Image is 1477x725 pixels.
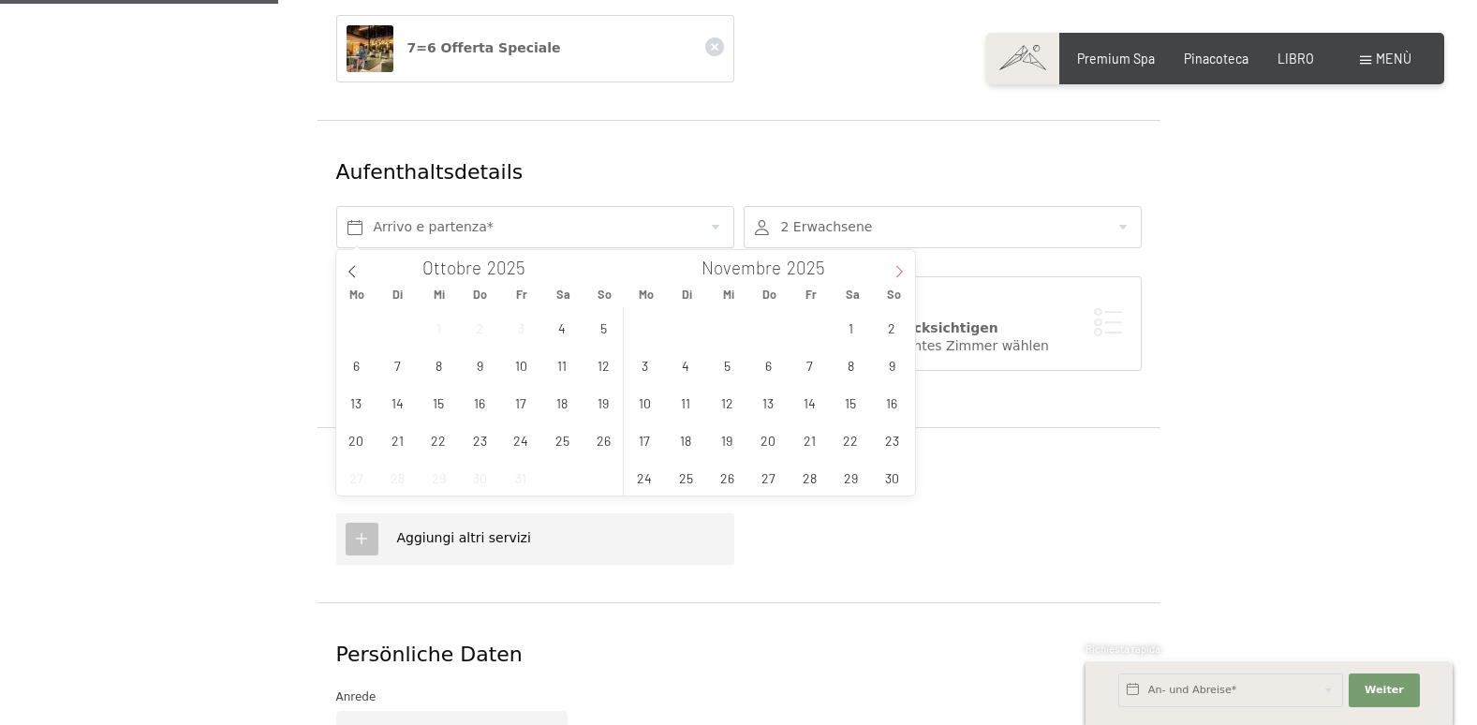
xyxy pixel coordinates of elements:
span: 1 ottobre 2025 [421,309,457,346]
span: Novembre 17, 2025 [627,422,663,458]
span: Di [667,289,708,301]
span: So [873,289,914,301]
span: Di [377,289,419,301]
span: 30 ottobre 2025 [462,459,498,496]
span: 23 novembre 2025 [874,422,910,458]
span: Ottobre 21, 2025 [379,422,416,458]
div: Aufenthaltsdetails [336,158,1006,187]
a: LIBRO [1278,51,1314,67]
span: 20 ottobre 2025 [338,422,375,458]
span: Mo [626,289,667,301]
span: 7=6 Offerta Speciale [407,40,561,55]
span: 1 novembre 2025 [833,309,869,346]
span: 9 ottobre 2025 [462,347,498,383]
span: Fr [501,289,542,301]
span: 5 ottobre 2025 [585,309,622,346]
div: Persönliche Daten [336,641,1142,670]
img: 7=6 Spezial Angebot [347,25,393,72]
span: Ottobre 12, 2025 [585,347,622,383]
span: 27 novembre 2025 [750,459,787,496]
span: 10 novembre 2025 [627,384,663,421]
span: 6 novembre 2025 [750,347,787,383]
span: 28 novembre 2025 [791,459,828,496]
span: 15 ottobre 2025 [421,384,457,421]
span: 30 novembre 2025 [874,459,910,496]
span: 18 ottobre 2025 [544,384,581,421]
input: Year [781,257,843,278]
span: 21 novembre 2025 [791,422,828,458]
span: Ottobre 10, 2025 [503,347,539,383]
span: 29 Novembre 2025 [833,459,869,496]
span: Mi [708,289,749,301]
span: 5 novembre 2025 [709,347,746,383]
span: Novembre [702,259,781,277]
div: Ich möchte ein bestimmtes Zimmer wählen [763,337,1122,356]
span: 13 novembre 2025 [750,384,787,421]
input: Year [481,257,543,278]
span: 22 novembre 2025 [833,422,869,458]
span: Ottobre 2, 2025 [462,309,498,346]
span: 16 novembre 2025 [874,384,910,421]
span: 31 ottobre 2025 [503,459,539,496]
span: 17 ottobre 2025 [503,384,539,421]
span: Fr [790,289,832,301]
span: Ottobre 29, 2025 [421,459,457,496]
span: Novembre 14, 2025 [791,384,828,421]
span: 27 ottobre 2025 [338,459,375,496]
span: 19 novembre 2025 [709,422,746,458]
span: Do [749,289,790,301]
span: 24 ottobre 2025 [503,422,539,458]
span: Ottobre 19, 2025 [585,384,622,421]
span: So [583,289,625,301]
span: 24 Novembre 2025 [627,459,663,496]
span: 23 ottobre 2025 [462,422,498,458]
span: Ottobre 22, 2025 [421,422,457,458]
div: Anrede [336,688,1142,706]
a: Pinacoteca [1184,51,1248,67]
span: Ottobre [422,259,481,277]
span: Richiesta rapida [1086,643,1160,655]
button: Weiter [1349,673,1420,707]
span: Mi [419,289,460,301]
span: 4 Novembre 2025 [668,347,704,383]
span: Ottobre 28, 2025 [379,459,416,496]
span: 8 Novembre 2025 [833,347,869,383]
span: 16 ottobre 2025 [462,384,498,421]
span: Menù [1376,51,1411,67]
span: Mo [336,289,377,301]
span: Ottobre 13, 2025 [338,384,375,421]
span: 26 novembre 2025 [709,459,746,496]
div: Zimmerwunsch berücksichtigen [763,319,1122,338]
span: 18 Novembre 2025 [668,422,704,458]
a: Premium Spa [1077,51,1155,67]
span: 6 ottobre 2025 [338,347,375,383]
span: Sa [832,289,873,301]
span: 2 Novembre 2025 [874,309,910,346]
span: 25 ottobre 2025 [544,422,581,458]
span: Do [460,289,501,301]
span: Weiter [1365,683,1404,698]
span: 25 Novembre 2025 [668,459,704,496]
span: 20 novembre 2025 [750,422,787,458]
span: 4 ottobre 2025 [544,309,581,346]
span: 3 ottobre 2025 [503,309,539,346]
span: 26 ottobre 2025 [585,422,622,458]
span: Ottobre 11, 2025 [544,347,581,383]
span: 9 novembre 2025 [874,347,910,383]
span: 7 Novembre 2025 [791,347,828,383]
span: 8 ottobre 2025 [421,347,457,383]
span: 7 ottobre 2025 [379,347,416,383]
span: Aggiungi altri servizi [397,530,531,545]
span: 11 novembre 2025 [668,384,704,421]
span: Sa [542,289,583,301]
span: Novembre 12, 2025 [709,384,746,421]
span: Ottobre 14, 2025 [379,384,416,421]
span: 3 Novembre 2025 [627,347,663,383]
span: Novembre 15, 2025 [833,384,869,421]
